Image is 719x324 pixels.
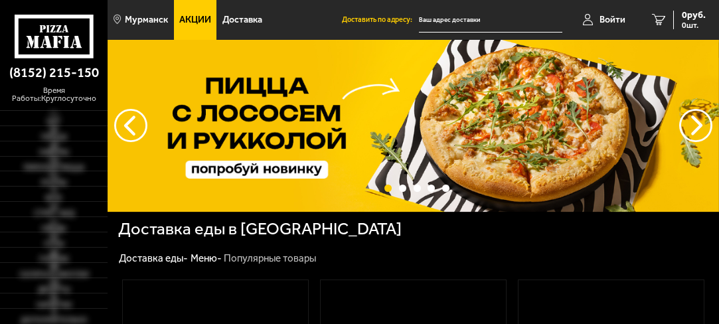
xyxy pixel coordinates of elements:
span: Акции [179,15,211,25]
input: Ваш адрес доставки [419,8,563,33]
span: 0 руб. [682,11,706,20]
button: следующий [114,109,147,142]
span: Доставка [222,15,262,25]
span: Войти [599,15,625,25]
div: Популярные товары [224,252,316,266]
a: Меню- [191,252,222,264]
a: Доставка еды- [119,252,188,264]
span: 0 шт. [682,21,706,29]
button: предыдущий [679,109,712,142]
button: точки переключения [399,185,406,192]
button: точки переключения [442,185,449,192]
h1: Доставка еды в [GEOGRAPHIC_DATA] [118,220,402,237]
button: точки переключения [414,185,421,192]
button: точки переключения [428,185,435,192]
span: Доставить по адресу: [342,17,419,24]
span: Мурманск [125,15,168,25]
button: точки переключения [384,185,392,192]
